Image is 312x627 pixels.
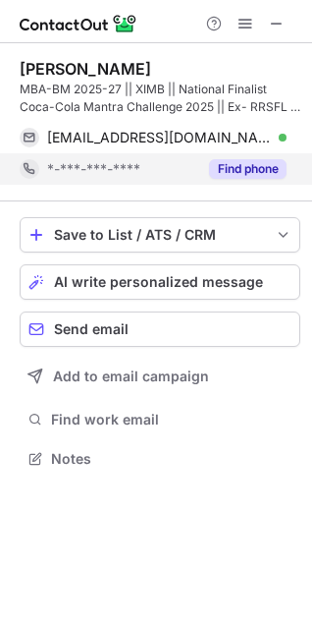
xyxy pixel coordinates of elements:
div: Save to List / ATS / CRM [54,227,266,243]
button: AI write personalized message [20,264,300,300]
span: AI write personalized message [54,274,263,290]
span: Find work email [51,411,292,428]
button: Add to email campaign [20,359,300,394]
button: Send email [20,312,300,347]
button: save-profile-one-click [20,217,300,253]
button: Reveal Button [209,159,286,179]
span: Send email [54,321,129,337]
span: Notes [51,450,292,468]
button: Notes [20,445,300,473]
div: MBA-BM 2025-27 || XIMB || National Finalist Coca-Cola Mantra Challenge 2025 || Ex- RRSFL || SGGSC... [20,81,300,116]
img: ContactOut v5.3.10 [20,12,137,35]
span: Add to email campaign [53,369,209,384]
span: [EMAIL_ADDRESS][DOMAIN_NAME] [47,129,272,146]
div: [PERSON_NAME] [20,59,151,79]
button: Find work email [20,406,300,433]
